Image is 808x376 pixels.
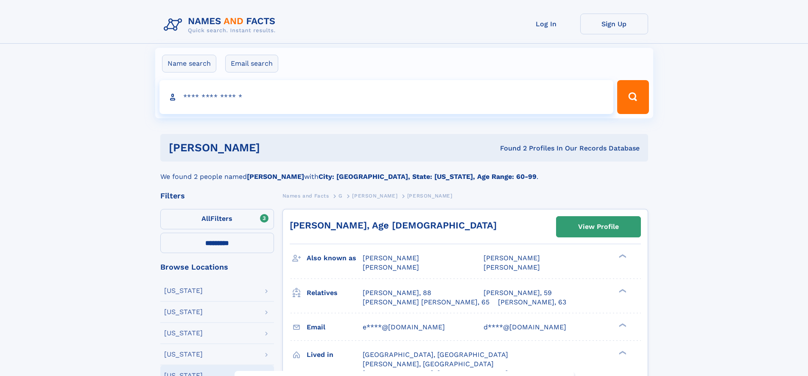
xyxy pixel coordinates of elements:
[363,263,419,271] span: [PERSON_NAME]
[338,193,343,199] span: G
[484,254,540,262] span: [PERSON_NAME]
[484,288,552,298] a: [PERSON_NAME], 59
[617,253,627,259] div: ❯
[307,251,363,265] h3: Also known as
[484,263,540,271] span: [PERSON_NAME]
[352,193,397,199] span: [PERSON_NAME]
[164,351,203,358] div: [US_STATE]
[556,217,640,237] a: View Profile
[225,55,278,72] label: Email search
[363,351,508,359] span: [GEOGRAPHIC_DATA], [GEOGRAPHIC_DATA]
[160,192,274,200] div: Filters
[307,320,363,334] h3: Email
[160,162,648,182] div: We found 2 people named with .
[162,55,216,72] label: Name search
[363,288,431,298] a: [PERSON_NAME], 88
[578,217,619,237] div: View Profile
[617,80,649,114] button: Search Button
[512,14,580,34] a: Log In
[169,142,380,153] h1: [PERSON_NAME]
[282,190,329,201] a: Names and Facts
[338,190,343,201] a: G
[201,214,210,223] span: All
[160,209,274,229] label: Filters
[160,14,282,36] img: Logo Names and Facts
[380,144,640,153] div: Found 2 Profiles In Our Records Database
[617,322,627,328] div: ❯
[617,288,627,293] div: ❯
[307,348,363,362] h3: Lived in
[363,360,494,368] span: [PERSON_NAME], [GEOGRAPHIC_DATA]
[580,14,648,34] a: Sign Up
[164,330,203,337] div: [US_STATE]
[247,173,304,181] b: [PERSON_NAME]
[159,80,614,114] input: search input
[164,287,203,294] div: [US_STATE]
[290,220,497,231] a: [PERSON_NAME], Age [DEMOGRAPHIC_DATA]
[363,254,419,262] span: [PERSON_NAME]
[319,173,537,181] b: City: [GEOGRAPHIC_DATA], State: [US_STATE], Age Range: 60-99
[307,286,363,300] h3: Relatives
[498,298,566,307] a: [PERSON_NAME], 63
[352,190,397,201] a: [PERSON_NAME]
[407,193,453,199] span: [PERSON_NAME]
[160,263,274,271] div: Browse Locations
[164,309,203,315] div: [US_STATE]
[617,350,627,355] div: ❯
[363,298,489,307] a: [PERSON_NAME] [PERSON_NAME], 65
